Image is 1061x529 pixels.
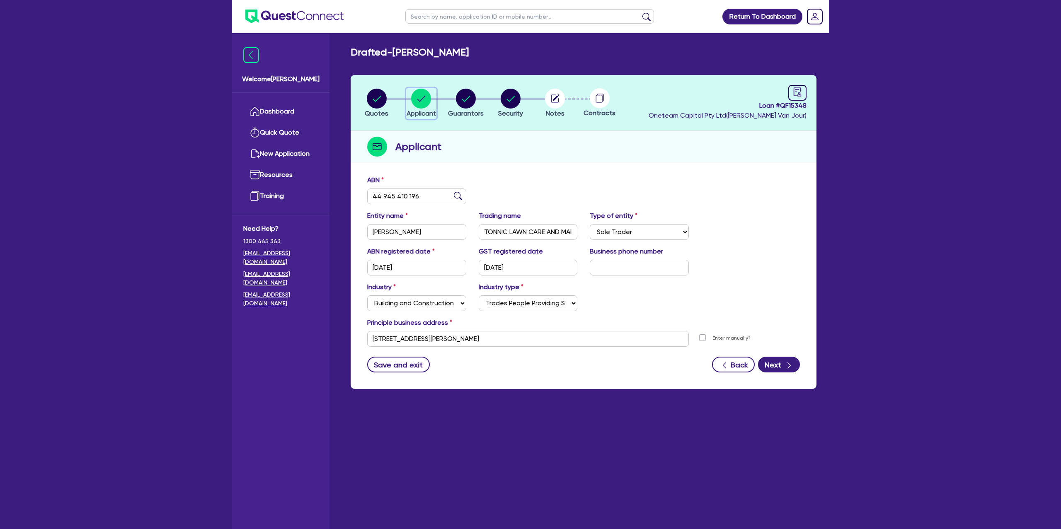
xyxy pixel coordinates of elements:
[243,122,318,143] a: Quick Quote
[367,137,387,157] img: step-icon
[479,260,578,275] input: DD / MM / YYYY
[545,88,565,119] button: Notes
[250,128,260,138] img: quick-quote
[243,270,318,287] a: [EMAIL_ADDRESS][DOMAIN_NAME]
[243,101,318,122] a: Dashboard
[367,175,384,185] label: ABN
[712,334,751,342] label: Enter manually?
[243,143,318,164] a: New Application
[243,47,259,63] img: icon-menu-close
[584,109,615,117] span: Contracts
[242,74,320,84] span: Welcome [PERSON_NAME]
[243,164,318,186] a: Resources
[365,109,388,117] span: Quotes
[590,246,663,256] label: Business phone number
[243,237,318,246] span: 1300 465 363
[367,246,435,256] label: ABN registered date
[758,357,800,372] button: Next
[454,192,462,200] img: abn-lookup icon
[712,357,755,372] button: Back
[479,211,521,221] label: Trading name
[448,88,484,119] button: Guarantors
[406,88,436,119] button: Applicant
[250,170,260,180] img: resources
[243,224,318,234] span: Need Help?
[498,109,523,117] span: Security
[351,46,469,58] h2: Drafted - [PERSON_NAME]
[243,186,318,207] a: Training
[649,101,807,111] span: Loan # QF15348
[722,9,802,24] a: Return To Dashboard
[250,149,260,159] img: new-application
[407,109,436,117] span: Applicant
[479,282,523,292] label: Industry type
[245,10,344,23] img: quest-connect-logo-blue
[498,88,523,119] button: Security
[649,111,807,119] span: Oneteam Capital Pty Ltd ( [PERSON_NAME] Van Jour )
[793,87,802,97] span: audit
[590,211,637,221] label: Type of entity
[243,249,318,266] a: [EMAIL_ADDRESS][DOMAIN_NAME]
[405,9,654,24] input: Search by name, application ID or mobile number...
[250,191,260,201] img: training
[243,290,318,308] a: [EMAIL_ADDRESS][DOMAIN_NAME]
[367,282,396,292] label: Industry
[479,246,543,256] label: GST registered date
[367,318,452,328] label: Principle business address
[395,139,441,154] h2: Applicant
[804,6,826,27] a: Dropdown toggle
[546,109,564,117] span: Notes
[367,260,466,275] input: DD / MM / YYYY
[448,109,484,117] span: Guarantors
[367,211,408,221] label: Entity name
[364,88,389,119] button: Quotes
[367,357,430,372] button: Save and exit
